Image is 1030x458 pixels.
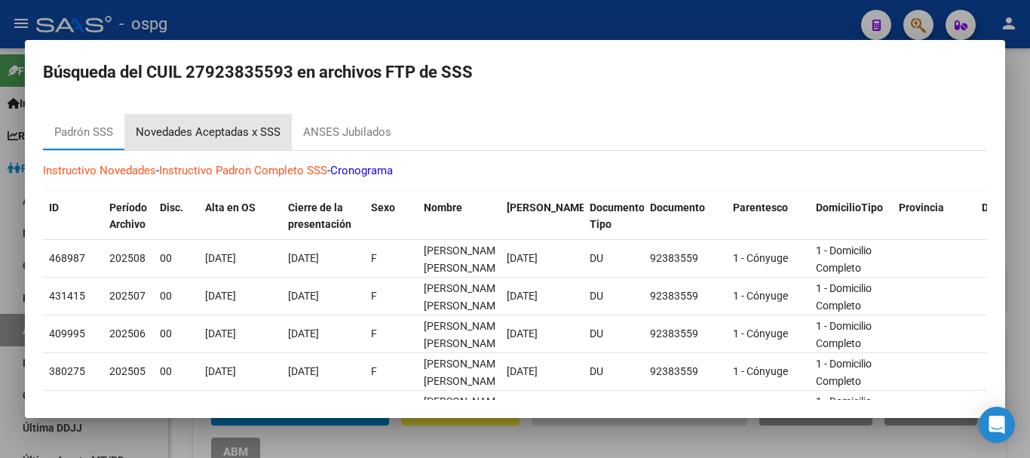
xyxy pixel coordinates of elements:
span: Sexo [371,201,395,214]
span: 1 - Domicilio Completo [816,395,872,425]
span: Alta en OS [205,201,256,214]
span: [DATE] [205,365,236,377]
datatable-header-cell: Documento Tipo [584,192,644,241]
span: Parentesco [733,201,788,214]
span: [DATE] [205,252,236,264]
span: [DATE] [205,290,236,302]
span: [DATE] [507,327,538,340]
span: DomicilioTipo [816,201,883,214]
span: VAEZ FONSECA MARGARITA [424,320,504,349]
span: 202508 [109,252,146,264]
span: VAEZ FONSECA MARGARITA [424,358,504,387]
div: 00 [160,250,193,267]
span: 1 - Domicilio Completo [816,358,872,387]
datatable-header-cell: Provincia [893,192,976,241]
span: 1 - Cónyuge [733,252,788,264]
span: Provincia [899,201,944,214]
span: [DATE] [205,327,236,340]
span: 1 - Domicilio Completo [816,244,872,274]
div: 92383559 [650,325,721,343]
div: Padrón SSS [54,124,113,141]
span: 202507 [109,290,146,302]
div: DU [590,325,638,343]
span: 1 - Cónyuge [733,327,788,340]
span: Cierre de la presentación [288,201,351,231]
span: F [371,365,377,377]
span: VAEZ FONSECA MARGARITA [424,282,504,312]
datatable-header-cell: Fecha Nac. [501,192,584,241]
span: ID [49,201,59,214]
span: 1 - Cónyuge [733,290,788,302]
datatable-header-cell: Parentesco [727,192,810,241]
span: [DATE] [288,365,319,377]
span: Disc. [160,201,183,214]
datatable-header-cell: Período Archivo [103,192,154,241]
datatable-header-cell: Sexo [365,192,418,241]
a: Instructivo Novedades [43,164,156,177]
datatable-header-cell: DomicilioTipo [810,192,893,241]
h2: Búsqueda del CUIL 27923835593 en archivos FTP de SSS [43,58,987,87]
div: 00 [160,363,193,380]
span: [DATE] [507,290,538,302]
span: 202505 [109,365,146,377]
div: 92383559 [650,363,721,380]
span: VAEZ FONSECA MARGARITA [424,395,504,425]
span: F [371,290,377,302]
span: [DATE] [507,252,538,264]
span: 1 - Cónyuge [733,365,788,377]
p: - - [43,162,987,180]
span: 468987 [49,252,85,264]
span: F [371,252,377,264]
datatable-header-cell: Nombre [418,192,501,241]
div: DU [590,363,638,380]
span: Documento [650,201,705,214]
span: 202506 [109,327,146,340]
div: DU [590,250,638,267]
div: Novedades Aceptadas x SSS [136,124,280,141]
span: [DATE] [288,327,319,340]
span: 409995 [49,327,85,340]
div: 92383559 [650,287,721,305]
span: 380275 [49,365,85,377]
datatable-header-cell: Alta en OS [199,192,282,241]
div: ANSES Jubilados [303,124,391,141]
span: Período Archivo [109,201,147,231]
span: F [371,327,377,340]
datatable-header-cell: Cierre de la presentación [282,192,365,241]
span: 431415 [49,290,85,302]
a: Instructivo Padron Completo SSS [159,164,327,177]
datatable-header-cell: ID [43,192,103,241]
span: [PERSON_NAME]. [507,201,591,214]
span: [DATE] [288,290,319,302]
span: Nombre [424,201,462,214]
span: VAEZ FONSECA MARGARITA [424,244,504,274]
datatable-header-cell: Disc. [154,192,199,241]
span: [DATE] [507,365,538,377]
div: Open Intercom Messenger [979,407,1015,443]
span: Documento Tipo [590,201,645,231]
span: [DATE] [288,252,319,264]
span: 1 - Domicilio Completo [816,282,872,312]
span: 1 - Domicilio Completo [816,320,872,349]
div: 00 [160,287,193,305]
datatable-header-cell: Documento [644,192,727,241]
div: 00 [160,325,193,343]
a: Cronograma [330,164,393,177]
div: 92383559 [650,250,721,267]
div: DU [590,287,638,305]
